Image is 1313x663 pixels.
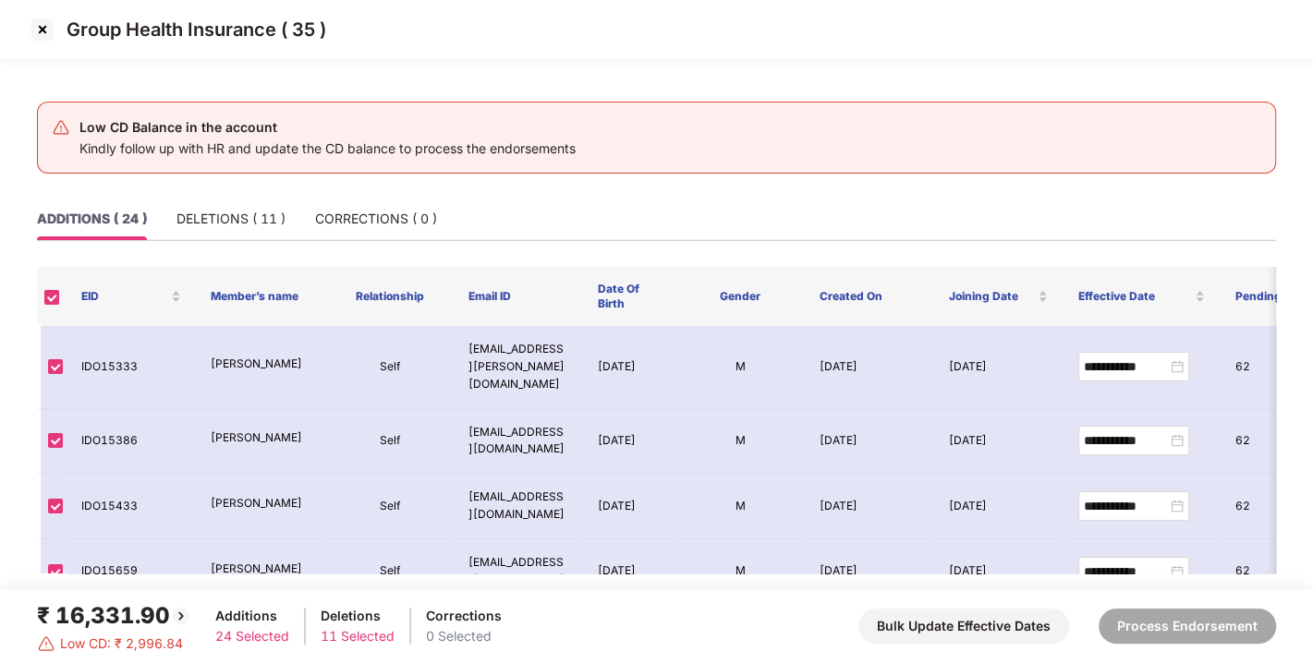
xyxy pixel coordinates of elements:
[934,267,1064,326] th: Joining Date
[67,539,196,605] td: IDO15659
[805,474,934,539] td: [DATE]
[52,118,70,137] img: svg+xml;base64,PHN2ZyB4bWxucz0iaHR0cDovL3d3dy53My5vcmcvMjAwMC9zdmciIHdpZHRoPSIyNCIgaGVpZ2h0PSIyNC...
[583,409,675,475] td: [DATE]
[934,326,1064,409] td: [DATE]
[325,409,455,475] td: Self
[211,495,310,512] p: [PERSON_NAME]
[67,18,326,41] p: Group Health Insurance ( 35 )
[805,267,934,326] th: Created On
[1099,609,1276,644] button: Process Endorsement
[325,267,455,326] th: Relationship
[79,116,576,139] div: Low CD Balance in the account
[934,539,1064,605] td: [DATE]
[454,474,583,539] td: [EMAIL_ADDRESS][DOMAIN_NAME]
[215,626,289,646] div: 24 Selected
[426,606,502,626] div: Corrections
[934,409,1064,475] td: [DATE]
[321,626,395,646] div: 11 Selected
[675,326,805,409] td: M
[858,609,1069,644] button: Bulk Update Effective Dates
[675,539,805,605] td: M
[67,326,196,409] td: IDO15333
[583,326,675,409] td: [DATE]
[675,409,805,475] td: M
[675,474,805,539] td: M
[81,289,167,304] span: EID
[325,474,455,539] td: Self
[454,539,583,605] td: [EMAIL_ADDRESS][DOMAIN_NAME]
[67,474,196,539] td: IDO15433
[454,409,583,475] td: [EMAIL_ADDRESS][DOMAIN_NAME]
[176,209,286,229] div: DELETIONS ( 11 )
[805,326,934,409] td: [DATE]
[37,634,55,653] img: svg+xml;base64,PHN2ZyBpZD0iRGFuZ2VyLTMyeDMyIiB4bWxucz0iaHR0cDovL3d3dy53My5vcmcvMjAwMC9zdmciIHdpZH...
[325,326,455,409] td: Self
[211,356,310,373] p: [PERSON_NAME]
[454,326,583,409] td: [EMAIL_ADDRESS][PERSON_NAME][DOMAIN_NAME]
[805,409,934,475] td: [DATE]
[1063,267,1220,326] th: Effective Date
[934,474,1064,539] td: [DATE]
[454,267,583,326] th: Email ID
[196,267,325,326] th: Member’s name
[583,267,675,326] th: Date Of Birth
[1077,289,1191,304] span: Effective Date
[79,139,576,159] div: Kindly follow up with HR and update the CD balance to process the endorsements
[583,539,675,605] td: [DATE]
[315,209,437,229] div: CORRECTIONS ( 0 )
[325,539,455,605] td: Self
[949,289,1035,304] span: Joining Date
[675,267,805,326] th: Gender
[211,429,310,447] p: [PERSON_NAME]
[67,409,196,475] td: IDO15386
[28,15,57,44] img: svg+xml;base64,PHN2ZyBpZD0iQ3Jvc3MtMzJ4MzIiIHhtbG5zPSJodHRwOi8vd3d3LnczLm9yZy8yMDAwL3N2ZyIgd2lkdG...
[426,626,502,646] div: 0 Selected
[37,598,192,633] div: ₹ 16,331.90
[170,605,192,627] img: svg+xml;base64,PHN2ZyBpZD0iQmFjay0yMHgyMCIgeG1sbnM9Imh0dHA6Ly93d3cudzMub3JnLzIwMDAvc3ZnIiB3aWR0aD...
[321,606,395,626] div: Deletions
[215,606,289,626] div: Additions
[60,633,183,654] span: Low CD: ₹ 2,996.84
[67,267,196,326] th: EID
[37,209,147,229] div: ADDITIONS ( 24 )
[805,539,934,605] td: [DATE]
[211,561,310,578] p: [PERSON_NAME]
[583,474,675,539] td: [DATE]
